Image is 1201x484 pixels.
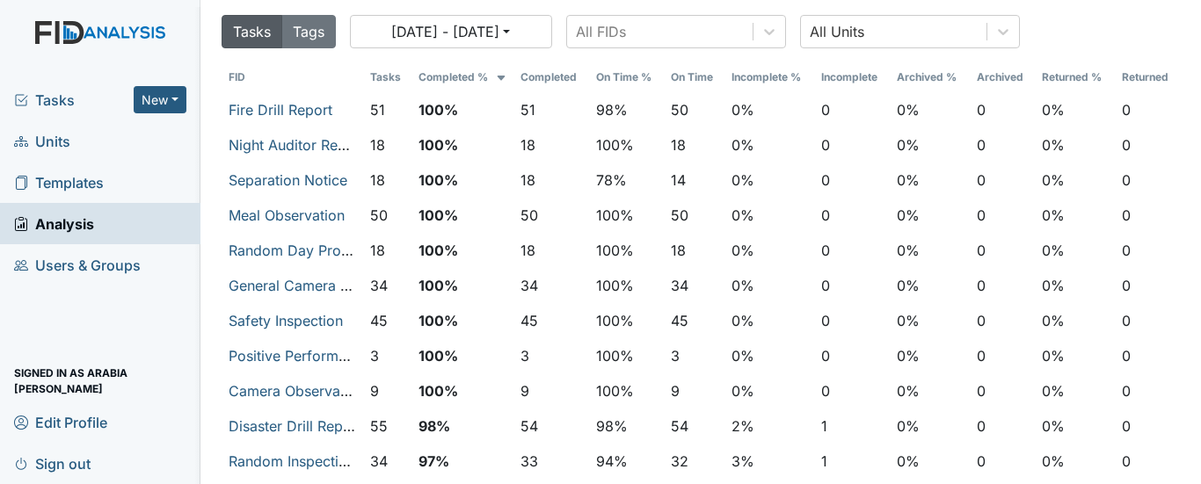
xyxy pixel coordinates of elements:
td: 98% [589,408,664,444]
td: 0% [890,303,970,338]
td: 100% [589,338,664,373]
span: 0 [821,170,830,191]
span: 0 [977,170,986,191]
button: 50 [520,205,538,226]
td: 100% [411,163,513,198]
span: 0 [977,205,986,226]
span: 0 [1122,170,1131,191]
button: 54 [520,415,538,437]
th: Toggle SortBy [411,62,513,92]
span: 0 [821,240,830,261]
span: 0 [1122,99,1131,120]
td: 0% [724,163,814,198]
span: 0 [1122,275,1131,296]
td: 0% [1035,268,1115,303]
button: [DATE] - [DATE] [350,15,552,48]
td: 100% [589,373,664,408]
a: Disaster Drill Report [229,417,361,435]
th: Toggle SortBy [664,62,724,92]
th: Toggle SortBy [1035,62,1115,92]
button: 51 [370,99,385,120]
span: 0 [1122,380,1131,401]
td: 0% [1035,303,1115,338]
a: Random Inspection for Afternoon [229,452,448,470]
span: Analysis [14,210,94,237]
span: Signed in as Arabia [PERSON_NAME] [14,367,186,394]
td: 0% [1035,127,1115,163]
span: 0 [821,380,830,401]
span: 0 [821,99,830,120]
td: 100% [411,268,513,303]
button: 18 [370,134,385,155]
td: 0% [1035,233,1115,268]
td: 100% [589,303,664,338]
span: 0 [977,99,986,120]
a: Tasks [14,90,134,111]
td: 98% [589,92,664,127]
span: 0 [977,345,986,366]
td: 100% [411,338,513,373]
button: 45 [671,310,688,331]
span: 0 [1122,415,1131,437]
td: 0% [1035,163,1115,198]
button: 50 [370,205,388,226]
td: 100% [411,198,513,233]
button: 50 [671,99,688,120]
th: Toggle SortBy [724,62,814,92]
td: 100% [411,92,513,127]
span: 0 [1122,134,1131,155]
a: Meal Observation [229,206,345,224]
th: Toggle SortBy [222,62,364,92]
button: 1 [821,415,827,437]
td: 0% [890,408,970,444]
span: 0 [821,275,830,296]
button: 50 [671,205,688,226]
button: 3 [520,345,529,366]
th: Toggle SortBy [589,62,664,92]
td: 78% [589,163,664,198]
button: 45 [370,310,388,331]
a: Night Auditor Report [229,136,365,154]
td: 98% [411,408,513,444]
td: 0% [724,373,814,408]
button: 18 [520,170,535,191]
span: 0 [821,205,830,226]
span: 0 [821,134,830,155]
span: Sign out [14,450,91,477]
button: 54 [671,415,688,437]
button: 9 [671,380,680,401]
a: Camera Observation [229,382,365,400]
span: 0 [821,345,830,366]
button: New [134,86,186,113]
span: 0 [821,310,830,331]
th: Toggle SortBy [513,62,589,92]
td: 100% [411,233,513,268]
th: Toggle SortBy [890,62,970,92]
td: 0% [1035,92,1115,127]
a: Separation Notice [229,171,347,189]
a: Safety Inspection [229,312,343,329]
button: 18 [671,134,686,155]
button: 18 [370,240,385,261]
div: Tasks/Tags [222,15,336,48]
span: 0 [977,240,986,261]
button: 18 [671,240,686,261]
td: 0% [1035,444,1115,479]
button: 9 [370,380,379,401]
button: Tasks [222,15,282,48]
th: Toggle SortBy [970,62,1035,92]
span: 0 [1122,451,1131,472]
span: 0 [977,380,986,401]
td: 100% [589,198,664,233]
td: 0% [890,92,970,127]
a: Random Day Program Inspection [229,242,448,259]
th: Toggle SortBy [363,62,411,92]
button: 34 [671,275,688,296]
td: 100% [589,268,664,303]
button: 33 [520,451,538,472]
td: 0% [724,127,814,163]
td: 100% [589,233,664,268]
td: 0% [724,303,814,338]
td: 100% [589,127,664,163]
td: 97% [411,444,513,479]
